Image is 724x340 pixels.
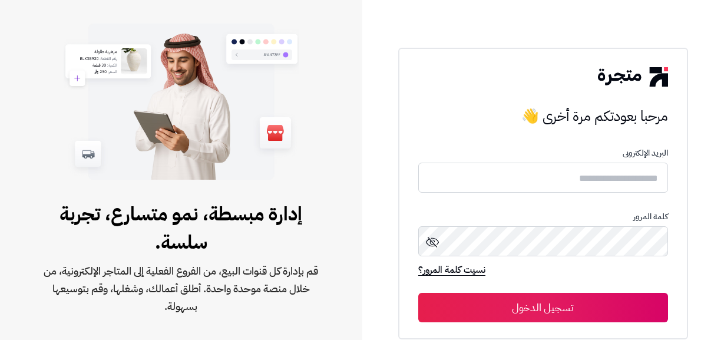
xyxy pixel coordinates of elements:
span: إدارة مبسطة، نمو متسارع، تجربة سلسة. [38,200,325,256]
p: كلمة المرور [418,212,668,222]
button: تسجيل الدخول [418,293,668,322]
h3: مرحبا بعودتكم مرة أخرى 👋 [418,104,668,128]
span: قم بإدارة كل قنوات البيع، من الفروع الفعلية إلى المتاجر الإلكترونية، من خلال منصة موحدة واحدة. أط... [38,262,325,315]
img: logo-2.png [598,67,667,86]
p: البريد الإلكترونى [418,148,668,158]
a: نسيت كلمة المرور؟ [418,263,485,279]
